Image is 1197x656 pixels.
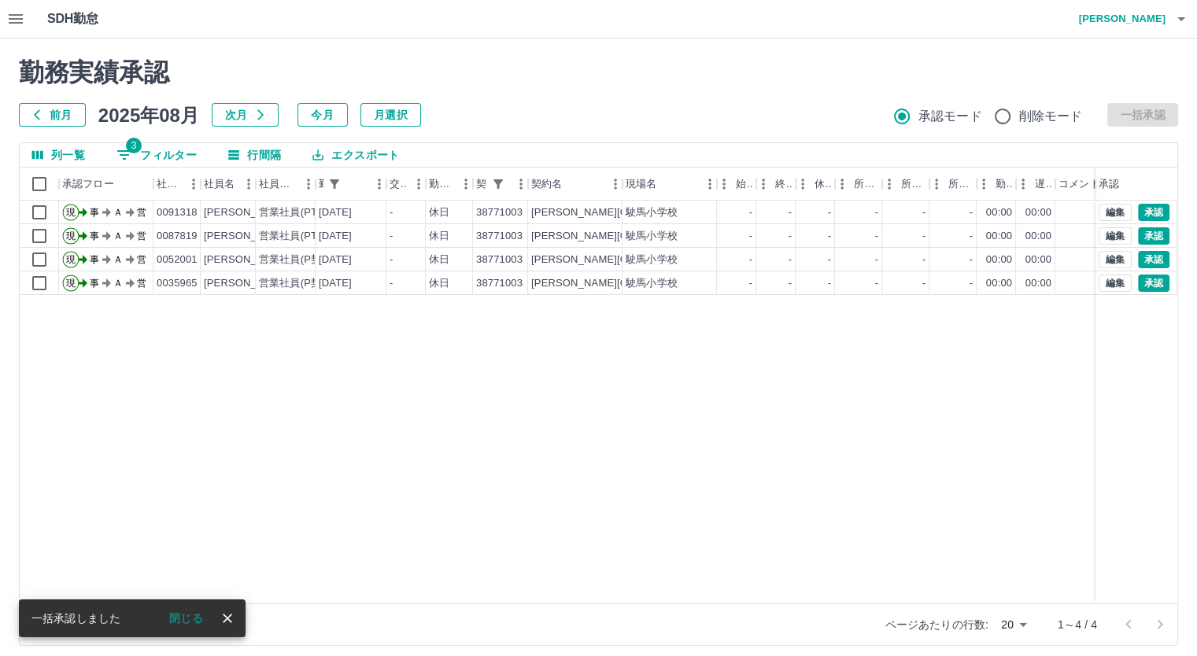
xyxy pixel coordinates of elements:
[1058,617,1097,632] p: 1～4 / 4
[137,278,146,289] text: 営
[19,57,1178,87] h2: 勤務実績承認
[970,276,973,291] div: -
[922,229,925,244] div: -
[1138,204,1169,221] button: 承認
[157,168,182,201] div: 社員番号
[531,168,562,201] div: 契約名
[476,276,523,291] div: 38771003
[929,168,977,201] div: 所定休憩
[1099,204,1132,221] button: 編集
[19,103,86,127] button: 前月
[316,168,386,201] div: 勤務日
[1025,205,1051,220] div: 00:00
[1019,107,1083,126] span: 削除モード
[1138,227,1169,245] button: 承認
[407,172,430,196] button: メニュー
[875,205,878,220] div: -
[137,230,146,241] text: 営
[922,252,925,267] div: -
[90,230,99,241] text: 事
[509,172,533,196] button: メニュー
[204,252,290,267] div: [PERSON_NAME]
[970,205,973,220] div: -
[828,252,831,267] div: -
[319,276,352,291] div: [DATE]
[204,229,290,244] div: [PERSON_NAME]
[323,173,345,195] button: フィルター表示
[216,143,294,167] button: 行間隔
[626,205,678,220] div: 駛馬小学校
[429,168,454,201] div: 勤務区分
[528,168,623,201] div: 契約名
[626,229,678,244] div: 駛馬小学校
[157,606,216,630] button: 閉じる
[204,168,235,201] div: 社員名
[390,205,393,220] div: -
[259,168,297,201] div: 社員区分
[426,168,473,201] div: 勤務区分
[157,276,198,291] div: 0035965
[429,205,449,220] div: 休日
[319,205,352,220] div: [DATE]
[531,229,726,244] div: [PERSON_NAME][GEOGRAPHIC_DATA]
[815,168,832,201] div: 休憩
[204,205,290,220] div: [PERSON_NAME]
[90,254,99,265] text: 事
[796,168,835,201] div: 休憩
[360,103,421,127] button: 月選択
[429,229,449,244] div: 休日
[212,103,279,127] button: 次月
[429,252,449,267] div: 休日
[487,173,509,195] div: 1件のフィルターを適用中
[922,205,925,220] div: -
[390,252,393,267] div: -
[626,168,656,201] div: 現場名
[113,230,123,241] text: Ａ
[386,168,426,201] div: 交通費
[297,103,348,127] button: 今月
[882,168,929,201] div: 所定終業
[487,173,509,195] button: フィルター表示
[1138,275,1169,292] button: 承認
[970,229,973,244] div: -
[126,138,142,153] span: 3
[970,252,973,267] div: -
[623,168,717,201] div: 現場名
[90,278,99,289] text: 事
[986,205,1012,220] div: 00:00
[604,172,627,196] button: メニュー
[698,172,722,196] button: メニュー
[828,205,831,220] div: -
[1025,252,1051,267] div: 00:00
[473,168,528,201] div: 契約コード
[113,278,123,289] text: Ａ
[204,276,290,291] div: [PERSON_NAME]
[995,614,1033,636] div: 20
[390,168,407,201] div: 交通費
[531,205,726,220] div: [PERSON_NAME][GEOGRAPHIC_DATA]
[531,252,726,267] div: [PERSON_NAME][GEOGRAPHIC_DATA]
[429,276,449,291] div: 休日
[1099,168,1119,201] div: 承認
[756,168,796,201] div: 終業
[918,107,982,126] span: 承認モード
[137,254,146,265] text: 営
[749,252,752,267] div: -
[59,168,153,201] div: 承認フロー
[775,168,792,201] div: 終業
[20,143,98,167] button: 列選択
[256,168,316,201] div: 社員区分
[113,254,123,265] text: Ａ
[749,205,752,220] div: -
[749,276,752,291] div: -
[98,103,199,127] h5: 2025年08月
[1099,227,1132,245] button: 編集
[300,143,412,167] button: エクスポート
[1099,251,1132,268] button: 編集
[66,230,76,241] text: 現
[885,617,988,632] p: ページあたりの行数:
[319,252,352,267] div: [DATE]
[948,168,973,201] div: 所定休憩
[319,229,352,244] div: [DATE]
[66,207,76,218] text: 現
